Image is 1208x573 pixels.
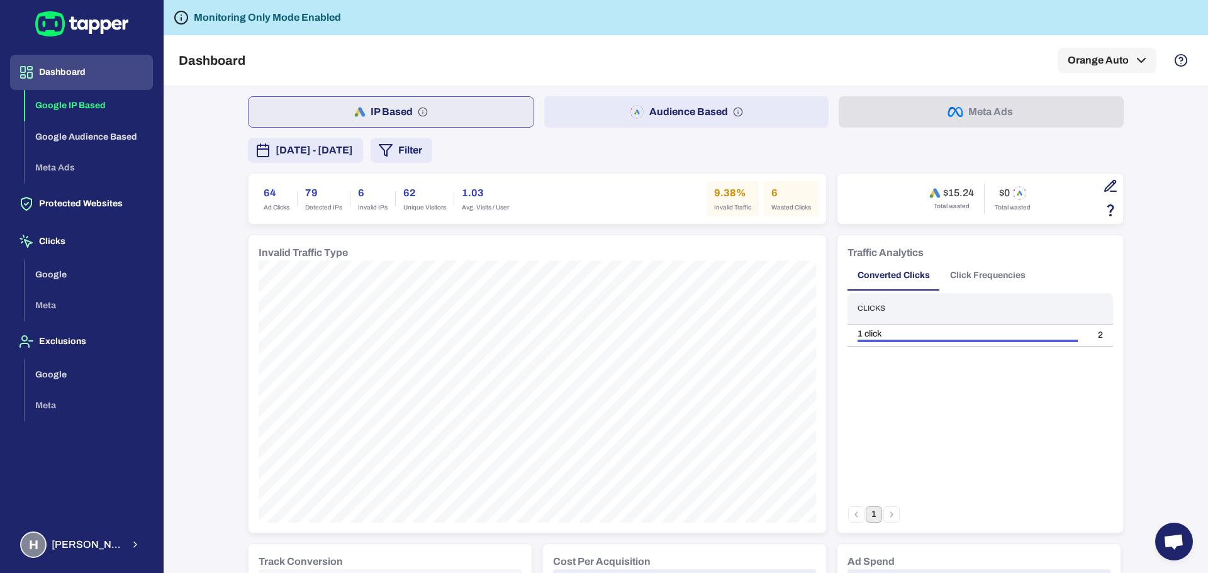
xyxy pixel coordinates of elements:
[10,526,153,563] button: H[PERSON_NAME] Moaref
[179,53,245,68] h5: Dashboard
[934,202,970,211] span: Total wasted
[847,506,900,523] nav: pagination navigation
[10,235,153,246] a: Clicks
[1155,523,1193,560] div: Open chat
[995,203,1031,212] span: Total wasted
[733,107,743,117] svg: Audience based: Search, Display, Shopping, Video Performance Max, Demand Generation
[25,259,153,291] button: Google
[52,538,123,551] span: [PERSON_NAME] Moaref
[25,268,153,279] a: Google
[25,90,153,121] button: Google IP Based
[847,554,895,569] h6: Ad Spend
[858,328,1078,340] div: 1 click
[25,99,153,110] a: Google IP Based
[305,186,342,201] h6: 79
[194,10,341,25] h6: Monitoring Only Mode Enabled
[358,186,388,201] h6: 6
[276,143,353,158] span: [DATE] - [DATE]
[25,368,153,379] a: Google
[943,187,974,199] h6: $15.24
[1058,48,1156,73] button: Orange Auto
[847,293,1088,324] th: Clicks
[847,260,940,291] button: Converted Clicks
[714,203,751,212] span: Invalid Traffic
[264,186,289,201] h6: 64
[305,203,342,212] span: Detected IPs
[999,187,1010,199] h6: $0
[264,203,289,212] span: Ad Clicks
[10,224,153,259] button: Clicks
[10,324,153,359] button: Exclusions
[403,186,446,201] h6: 62
[544,96,829,128] button: Audience Based
[10,335,153,346] a: Exclusions
[259,245,348,260] h6: Invalid Traffic Type
[10,197,153,208] a: Protected Websites
[259,554,343,569] h6: Track Conversion
[25,130,153,141] a: Google Audience Based
[771,186,811,201] h6: 6
[371,138,432,163] button: Filter
[10,55,153,90] button: Dashboard
[940,260,1036,291] button: Click Frequencies
[248,138,363,163] button: [DATE] - [DATE]
[418,107,428,117] svg: IP based: Search, Display, and Shopping.
[771,203,811,212] span: Wasted Clicks
[358,203,388,212] span: Invalid IPs
[25,121,153,153] button: Google Audience Based
[20,531,47,558] div: H
[174,10,189,25] svg: Tapper is not blocking any fraudulent activity for this domain
[403,203,446,212] span: Unique Visitors
[462,203,509,212] span: Avg. Visits / User
[1100,199,1121,221] button: Estimation based on the quantity of invalid click x cost-per-click.
[25,359,153,391] button: Google
[248,96,534,128] button: IP Based
[1088,324,1113,346] td: 2
[847,245,924,260] h6: Traffic Analytics
[714,186,751,201] h6: 9.38%
[10,186,153,221] button: Protected Websites
[10,66,153,77] a: Dashboard
[866,506,882,523] button: page 1
[553,554,651,569] h6: Cost Per Acquisition
[462,186,509,201] h6: 1.03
